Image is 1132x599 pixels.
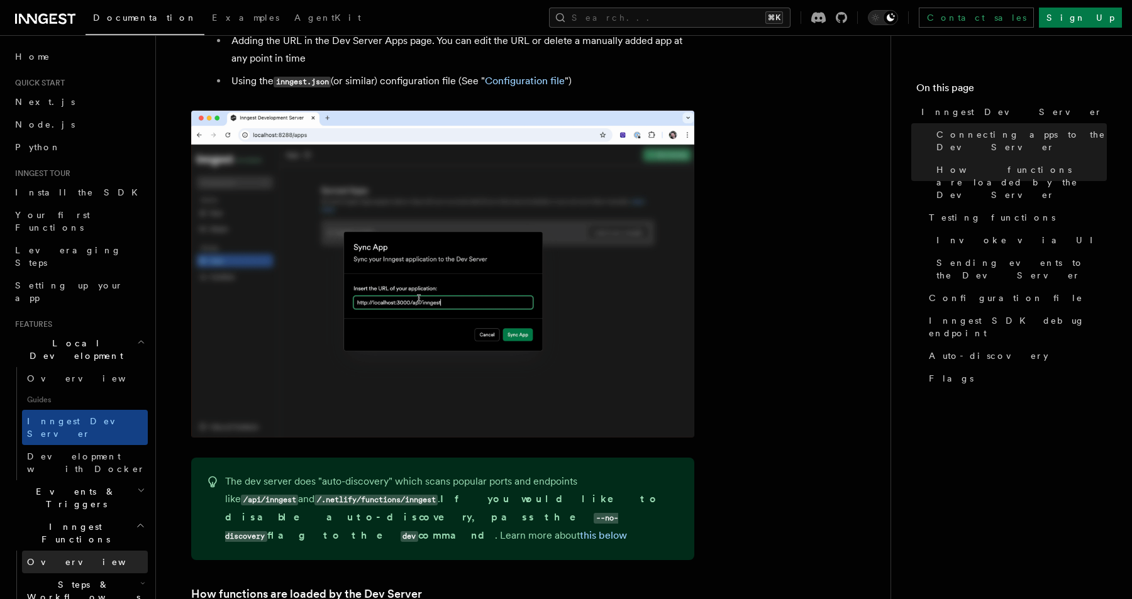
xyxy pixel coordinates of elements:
code: inngest.json [274,77,331,87]
span: Inngest Dev Server [27,416,135,439]
button: Search...⌘K [549,8,791,28]
a: Invoke via UI [931,229,1107,251]
a: Setting up your app [10,274,148,309]
span: Leveraging Steps [15,245,121,268]
li: Adding the URL in the Dev Server Apps page. You can edit the URL or delete a manually added app a... [228,32,694,67]
span: Flags [929,372,974,385]
p: The dev server does "auto-discovery" which scans popular ports and endpoints like and . . Learn m... [225,473,679,545]
span: Inngest Functions [10,520,136,546]
a: Overview [22,551,148,573]
span: Inngest Dev Server [921,106,1102,118]
a: Connecting apps to the Dev Server [931,123,1107,158]
span: Install the SDK [15,187,145,197]
span: AgentKit [294,13,361,23]
button: Local Development [10,332,148,367]
a: How functions are loaded by the Dev Server [931,158,1107,206]
div: Local Development [10,367,148,480]
span: Features [10,319,52,329]
code: --no-discovery [225,513,618,542]
a: AgentKit [287,4,369,34]
a: Next.js [10,91,148,113]
span: Sending events to the Dev Server [936,256,1107,282]
a: Inngest SDK debug endpoint [924,309,1107,344]
a: Home [10,45,148,68]
span: Examples [212,13,279,23]
kbd: ⌘K [765,11,783,24]
span: Local Development [10,337,137,362]
span: Quick start [10,78,65,88]
a: Testing functions [924,206,1107,229]
button: Toggle dark mode [868,10,898,25]
span: Your first Functions [15,210,90,233]
span: Overview [27,373,157,383]
span: Home [15,50,50,63]
a: Configuration file [924,287,1107,309]
span: Development with Docker [27,451,145,474]
span: Auto-discovery [929,349,1048,362]
span: Configuration file [929,292,1083,304]
a: Leveraging Steps [10,239,148,274]
strong: If you would like to disable auto-discovery, pass the flag to the command [225,493,660,541]
span: Testing functions [929,211,1055,224]
h4: On this page [916,80,1107,101]
a: Development with Docker [22,445,148,480]
a: Python [10,136,148,158]
span: Inngest SDK debug endpoint [929,314,1107,339]
a: Auto-discovery [924,344,1107,367]
a: Sign Up [1039,8,1122,28]
button: Events & Triggers [10,480,148,515]
span: Guides [22,390,148,410]
img: Dev Server demo manually syncing an app [191,111,694,437]
a: Configuration file [485,75,565,87]
button: Inngest Functions [10,515,148,551]
span: Connecting apps to the Dev Server [936,128,1107,153]
span: Inngest tour [10,168,70,179]
a: Sending events to the Dev Server [931,251,1107,287]
a: this below [580,529,627,541]
span: Events & Triggers [10,485,137,510]
li: Using the (or similar) configuration file (See " ") [228,72,694,91]
a: Install the SDK [10,181,148,204]
code: /.netlify/functions/inngest [314,495,438,505]
a: Examples [204,4,287,34]
span: Setting up your app [15,280,123,303]
span: Next.js [15,97,75,107]
a: Your first Functions [10,204,148,239]
span: Python [15,142,61,152]
a: Flags [924,367,1107,390]
code: /api/inngest [241,495,298,505]
a: Inngest Dev Server [916,101,1107,123]
span: How functions are loaded by the Dev Server [936,163,1107,201]
a: Overview [22,367,148,390]
a: Node.js [10,113,148,136]
span: Documentation [93,13,197,23]
a: Contact sales [919,8,1034,28]
a: Documentation [86,4,204,35]
a: Inngest Dev Server [22,410,148,445]
span: Node.js [15,119,75,129]
span: Invoke via UI [936,234,1104,246]
span: Overview [27,557,157,567]
code: dev [401,531,418,542]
